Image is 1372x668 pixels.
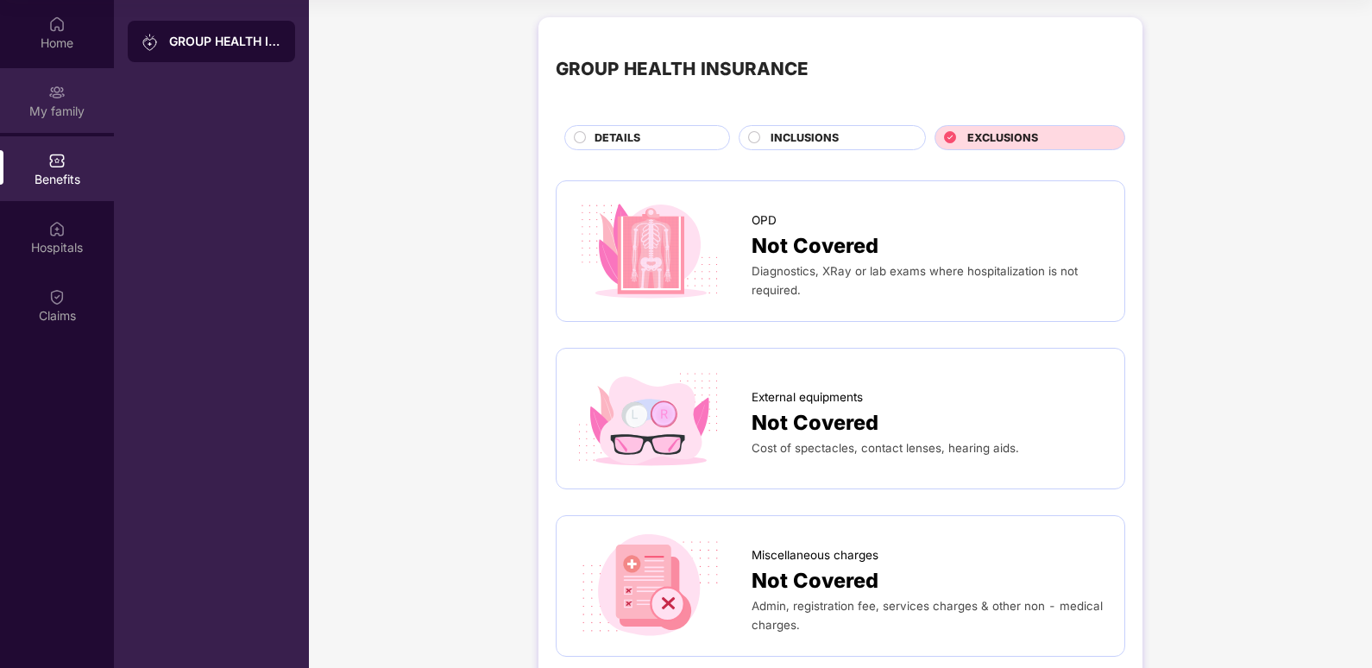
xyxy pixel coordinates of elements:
span: EXCLUSIONS [967,129,1038,147]
img: icon [574,366,725,471]
img: svg+xml;base64,PHN2ZyBpZD0iSG9tZSIgeG1sbnM9Imh0dHA6Ly93d3cudzMub3JnLzIwMDAvc3ZnIiB3aWR0aD0iMjAiIG... [48,16,66,33]
span: Admin, registration fee, services charges & other non - medical charges. [752,599,1103,632]
div: GROUP HEALTH INSURANCE [556,55,809,83]
span: Diagnostics, XRay or lab exams where hospitalization is not required. [752,264,1078,297]
span: Cost of spectacles, contact lenses, hearing aids. [752,441,1019,455]
span: DETAILS [595,129,640,147]
img: svg+xml;base64,PHN2ZyBpZD0iSG9zcGl0YWxzIiB4bWxucz0iaHR0cDovL3d3dy53My5vcmcvMjAwMC9zdmciIHdpZHRoPS... [48,220,66,237]
img: icon [574,199,725,304]
span: Not Covered [752,230,878,262]
img: svg+xml;base64,PHN2ZyB3aWR0aD0iMjAiIGhlaWdodD0iMjAiIHZpZXdCb3g9IjAgMCAyMCAyMCIgZmlsbD0ibm9uZSIgeG... [142,34,159,51]
span: INCLUSIONS [771,129,839,147]
span: Miscellaneous charges [752,546,878,564]
img: svg+xml;base64,PHN2ZyB3aWR0aD0iMjAiIGhlaWdodD0iMjAiIHZpZXdCb3g9IjAgMCAyMCAyMCIgZmlsbD0ibm9uZSIgeG... [48,84,66,101]
span: External equipments [752,388,863,406]
span: OPD [752,211,777,230]
span: Not Covered [752,406,878,438]
img: icon [574,533,725,639]
img: svg+xml;base64,PHN2ZyBpZD0iQmVuZWZpdHMiIHhtbG5zPSJodHRwOi8vd3d3LnczLm9yZy8yMDAwL3N2ZyIgd2lkdGg9Ij... [48,152,66,169]
div: GROUP HEALTH INSURANCE [169,33,281,50]
img: svg+xml;base64,PHN2ZyBpZD0iQ2xhaW0iIHhtbG5zPSJodHRwOi8vd3d3LnczLm9yZy8yMDAwL3N2ZyIgd2lkdGg9IjIwIi... [48,288,66,306]
span: Not Covered [752,564,878,596]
